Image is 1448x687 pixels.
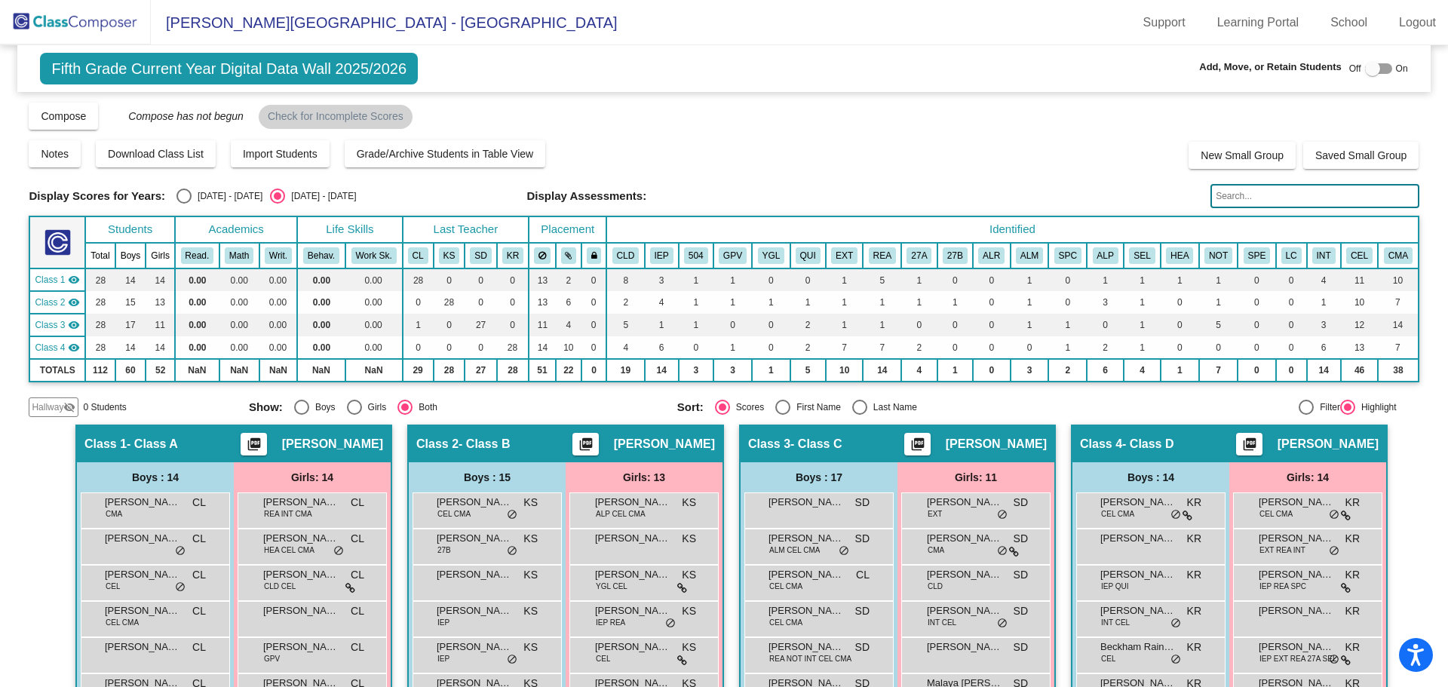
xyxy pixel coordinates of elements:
button: Math [225,247,253,264]
th: Young for Grade Level [752,243,790,268]
td: 1 [826,314,863,336]
a: School [1318,11,1379,35]
button: Writ. [265,247,292,264]
td: 1 [826,268,863,291]
span: Class 3 [35,318,65,332]
span: Import Students [243,148,318,160]
th: Keep with teacher [581,243,606,268]
th: Read Plan [863,243,901,268]
td: 2 [901,336,937,359]
button: ALP [1093,247,1118,264]
td: 1 [679,268,713,291]
td: 1 [1087,268,1124,291]
td: 1 [826,291,863,314]
td: 0.00 [297,314,345,336]
td: 52 [146,359,175,382]
td: 13 [529,291,555,314]
td: 29 [403,359,434,382]
td: 0 [752,268,790,291]
td: 1 [1199,268,1238,291]
td: 0 [790,268,826,291]
td: 0.00 [175,291,219,314]
td: 0 [1238,314,1275,336]
mat-icon: picture_as_pdf [1240,437,1258,458]
td: 27 [465,359,496,382]
td: 28 [497,359,529,382]
th: Individualized Education Plan [645,243,679,268]
th: Good Parent Volunteer [713,243,753,268]
td: 0.00 [259,268,298,291]
td: TOTALS [29,359,85,382]
th: Girls [146,243,175,268]
td: 1 [679,291,713,314]
td: 4 [1124,359,1161,382]
th: Advanced Learning Plan (General) [1087,243,1124,268]
button: SPE [1244,247,1271,264]
button: NOT [1204,247,1232,264]
button: KS [439,247,460,264]
td: 4 [606,336,644,359]
td: 28 [434,291,465,314]
td: 6 [1307,336,1341,359]
button: Grade/Archive Students in Table View [345,140,546,167]
button: Behav. [303,247,339,264]
td: 0 [1161,314,1199,336]
th: Extrovert [826,243,863,268]
td: 0 [497,268,529,291]
mat-icon: visibility [68,342,80,354]
span: Download Class List [108,148,204,160]
button: Work Sk. [351,247,397,264]
td: 0 [581,359,606,382]
td: 0 [581,336,606,359]
td: 13 [1341,336,1378,359]
td: 3 [1307,314,1341,336]
td: Chey Lowe - Class A [29,268,85,291]
button: HEA [1166,247,1193,264]
mat-chip: Check for Incomplete Scores [259,105,413,129]
td: 4 [901,359,937,382]
td: 1 [937,359,973,382]
td: 2 [790,314,826,336]
td: 1 [790,291,826,314]
td: 2 [1048,359,1087,382]
td: 3 [1087,291,1124,314]
button: CL [408,247,428,264]
th: Total [85,243,115,268]
td: 0 [1238,291,1275,314]
button: 27A [907,247,931,264]
td: 28 [85,268,115,291]
td: 13 [146,291,175,314]
td: 1 [1011,314,1049,336]
td: 5 [1199,314,1238,336]
td: 1 [713,268,753,291]
a: Support [1131,11,1198,35]
td: 6 [645,336,679,359]
td: 12 [1341,314,1378,336]
td: 0 [1199,336,1238,359]
td: 4 [556,314,581,336]
button: CMA [1384,247,1413,264]
td: 0.00 [175,336,219,359]
td: 112 [85,359,115,382]
td: 0.00 [297,291,345,314]
td: 0 [937,268,973,291]
td: 14 [115,336,146,359]
td: NaN [175,359,219,382]
button: 504 [684,247,708,264]
div: [DATE] - [DATE] [285,189,356,203]
td: 5 [790,359,826,382]
th: Kim Szymanski [434,243,465,268]
button: CEL [1346,247,1373,264]
th: Intervention [1307,243,1341,268]
td: NaN [345,359,403,382]
mat-icon: visibility [68,296,80,308]
button: 27B [943,247,968,264]
td: 15 [115,291,146,314]
td: 14 [115,268,146,291]
td: 14 [146,268,175,291]
th: 27J Plan (Academics) [901,243,937,268]
td: 0 [465,336,496,359]
td: 3 [1011,359,1049,382]
th: Advanced Learning Reading [973,243,1010,268]
td: 1 [1124,336,1161,359]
